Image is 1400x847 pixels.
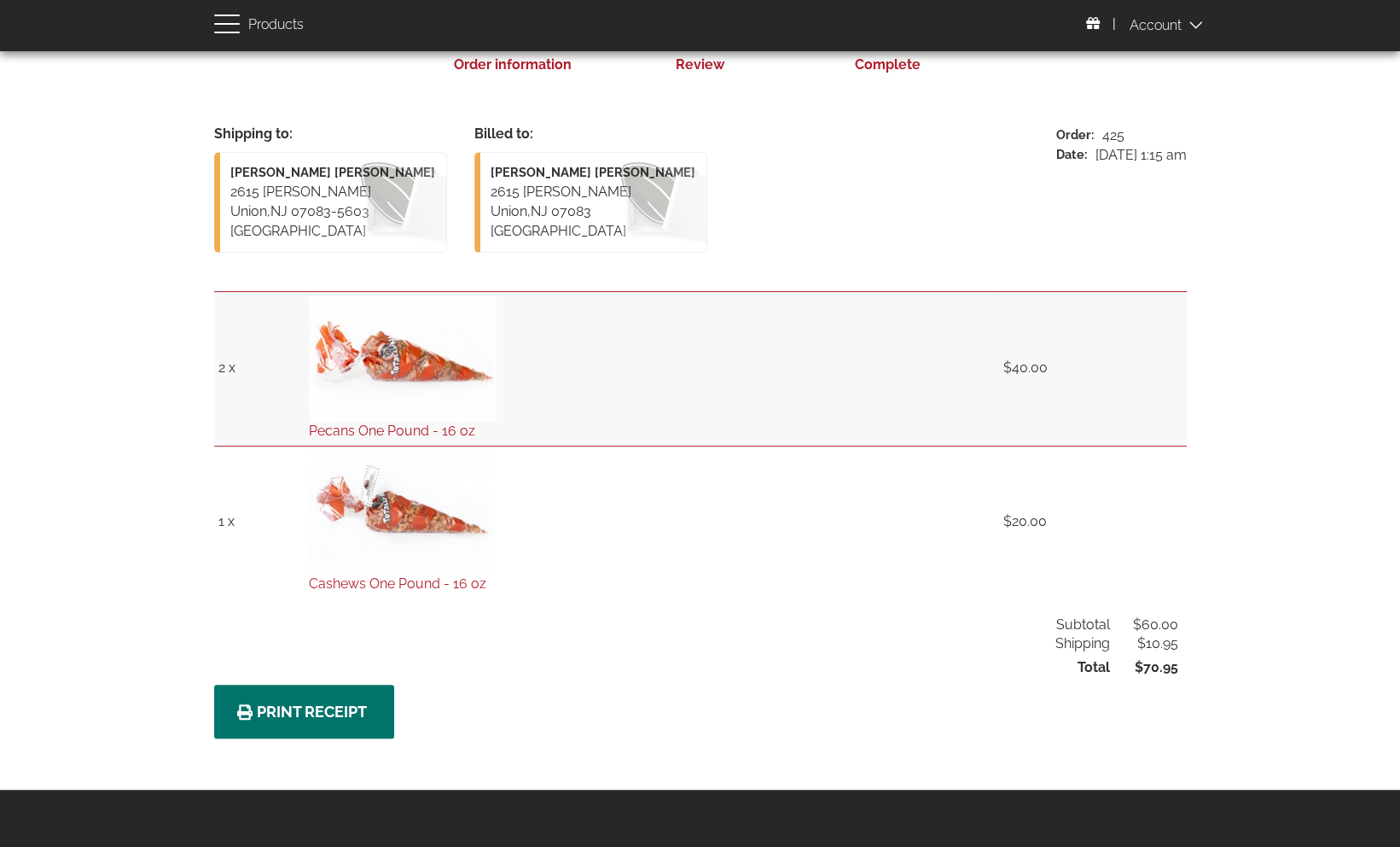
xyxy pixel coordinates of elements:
[230,223,366,239] span: [GEOGRAPHIC_DATA]
[491,184,631,200] span: 2615 [PERSON_NAME]
[1110,616,1178,635] span: $60.00
[474,152,707,253] p: ,
[1049,126,1101,146] td: Order
[291,203,369,219] span: 07083-5603
[309,423,475,439] a: Pecans One Pound - 16 oz
[230,184,371,200] span: 2615 [PERSON_NAME]
[248,13,304,38] span: Products
[491,165,591,179] span: [PERSON_NAME]
[474,126,707,142] h3: Billed to
[595,165,695,179] span: [PERSON_NAME]
[1102,126,1124,146] td: 425
[1056,616,1110,635] span: Subtotal
[999,446,1187,598] td: $20.00
[1110,658,1178,678] span: $70.95
[270,203,288,219] span: NJ
[214,446,305,598] td: 1 x
[214,152,447,253] p: ,
[531,203,548,219] span: NJ
[491,223,626,239] span: [GEOGRAPHIC_DATA]
[309,451,497,575] img: 1 pound of freshly roasted cinnamon glazed cashews in a totally nutz poly bag
[214,685,394,739] a: Print Receipt
[1055,634,1110,654] span: Shipping
[491,203,527,219] span: Union
[214,126,447,142] h3: Shipping to
[230,165,331,179] span: [PERSON_NAME]
[1110,634,1178,654] span: $10.95
[230,203,267,219] span: Union
[214,291,305,446] td: 2 x
[1095,146,1187,166] td: [DATE] 1:15 am
[551,203,591,219] span: 07083
[999,291,1187,446] td: $40.00
[309,575,486,592] a: Cashews One Pound - 16 oz
[334,165,435,179] span: [PERSON_NAME]
[1078,658,1110,678] span: Total
[1049,146,1095,166] td: Date
[309,296,497,422] img: 1 pound of freshly roasted cinnamon glazed pecans in a totally nutz poly bag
